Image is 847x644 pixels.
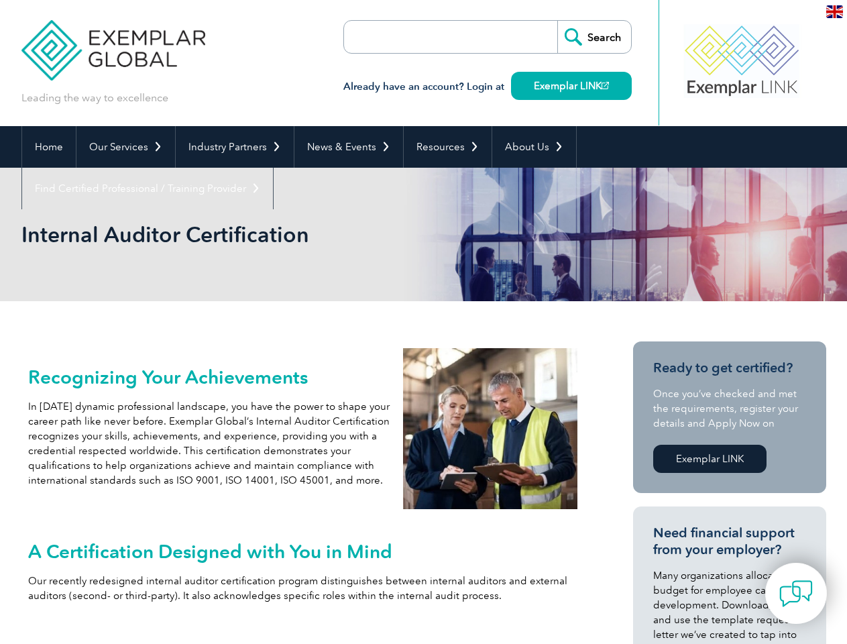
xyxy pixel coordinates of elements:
h3: Need financial support from your employer? [653,525,806,558]
a: About Us [492,126,576,168]
img: contact-chat.png [779,577,813,610]
h1: Internal Auditor Certification [21,221,537,248]
p: Leading the way to excellence [21,91,168,105]
h3: Already have an account? Login at [343,78,632,95]
p: Our recently redesigned internal auditor certification program distinguishes between internal aud... [28,574,578,603]
a: Exemplar LINK [653,445,767,473]
h2: Recognizing Your Achievements [28,366,390,388]
a: Our Services [76,126,175,168]
img: internal auditors [403,348,577,509]
h2: A Certification Designed with You in Mind [28,541,578,562]
a: Home [22,126,76,168]
a: Industry Partners [176,126,294,168]
p: Once you’ve checked and met the requirements, register your details and Apply Now on [653,386,806,431]
img: en [826,5,843,18]
a: Resources [404,126,492,168]
img: open_square.png [602,82,609,89]
input: Search [557,21,631,53]
a: News & Events [294,126,403,168]
h3: Ready to get certified? [653,360,806,376]
a: Find Certified Professional / Training Provider [22,168,273,209]
a: Exemplar LINK [511,72,632,100]
p: In [DATE] dynamic professional landscape, you have the power to shape your career path like never... [28,399,390,488]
